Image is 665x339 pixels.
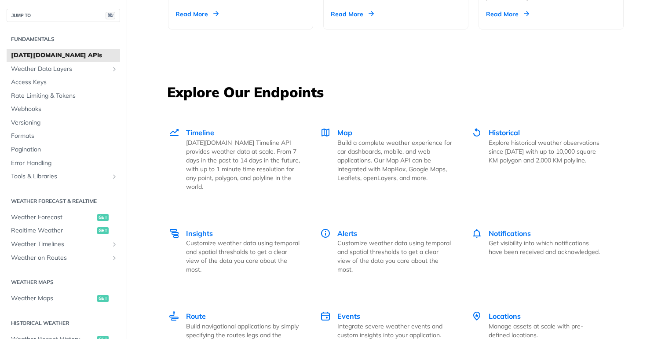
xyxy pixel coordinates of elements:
a: Historical Historical Explore historical weather observations since [DATE] with up to 10,000 squa... [462,109,613,210]
span: Webhooks [11,105,118,114]
a: Formats [7,129,120,143]
span: get [97,227,109,234]
p: Get visibility into which notifications have been received and acknowledged. [489,239,603,256]
span: Route [186,312,206,321]
span: Weather on Routes [11,254,109,262]
a: Weather TimelinesShow subpages for Weather Timelines [7,238,120,251]
span: Rate Limiting & Tokens [11,92,118,100]
span: Weather Forecast [11,213,95,222]
div: Read More [486,10,529,18]
a: Weather Forecastget [7,211,120,224]
p: Build a complete weather experience for car dashboards, mobile, and web applications. Our Map API... [337,138,452,182]
a: [DATE][DOMAIN_NAME] APIs [7,49,120,62]
a: Webhooks [7,103,120,116]
h3: Explore Our Endpoints [167,82,625,102]
img: Route [169,311,179,321]
button: Show subpages for Weather Data Layers [111,66,118,73]
span: Tools & Libraries [11,172,109,181]
a: Realtime Weatherget [7,224,120,237]
button: Show subpages for Weather Timelines [111,241,118,248]
div: Read More [175,10,219,18]
a: Weather Data LayersShow subpages for Weather Data Layers [7,63,120,76]
span: get [97,295,109,302]
p: Customize weather data using temporal and spatial thresholds to get a clear view of the data you ... [186,239,301,274]
div: Read More [331,10,374,18]
a: Error Handling [7,157,120,170]
p: Explore historical weather observations since [DATE] with up to 10,000 square KM polygon and 2,00... [489,138,603,165]
span: get [97,214,109,221]
a: Tools & LibrariesShow subpages for Tools & Libraries [7,170,120,183]
h2: Historical Weather [7,319,120,327]
span: Alerts [337,229,357,238]
a: Weather on RoutesShow subpages for Weather on Routes [7,251,120,265]
button: Show subpages for Weather on Routes [111,254,118,262]
img: Map [320,127,331,138]
a: Notifications Notifications Get visibility into which notifications have been received and acknow... [462,210,613,293]
button: Show subpages for Tools & Libraries [111,173,118,180]
span: Weather Timelines [11,240,109,249]
a: Insights Insights Customize weather data using temporal and spatial thresholds to get a clear vie... [168,210,311,293]
h2: Weather Forecast & realtime [7,197,120,205]
span: Weather Data Layers [11,65,109,74]
h2: Weather Maps [7,278,120,286]
span: [DATE][DOMAIN_NAME] APIs [11,51,118,60]
p: Customize weather data using temporal and spatial thresholds to get a clear view of the data you ... [337,239,452,274]
span: Versioning [11,118,118,127]
img: Timeline [169,127,179,138]
h2: Fundamentals [7,35,120,43]
button: JUMP TO⌘/ [7,9,120,22]
a: Timeline Timeline [DATE][DOMAIN_NAME] Timeline API provides weather data at scale. From 7 days in... [168,109,311,210]
a: Alerts Alerts Customize weather data using temporal and spatial thresholds to get a clear view of... [311,210,462,293]
a: Pagination [7,143,120,156]
span: Formats [11,132,118,140]
img: Events [320,311,331,321]
a: Rate Limiting & Tokens [7,89,120,103]
img: Insights [169,228,179,239]
span: Weather Maps [11,294,95,303]
span: Realtime Weather [11,226,95,235]
span: Access Keys [11,78,118,87]
a: Weather Mapsget [7,292,120,305]
span: Events [337,312,360,321]
span: ⌘/ [106,12,115,19]
a: Map Map Build a complete weather experience for car dashboards, mobile, and web applications. Our... [311,109,462,210]
span: Pagination [11,145,118,154]
span: Timeline [186,128,214,137]
img: Notifications [471,228,482,239]
a: Versioning [7,116,120,129]
span: Historical [489,128,520,137]
p: [DATE][DOMAIN_NAME] Timeline API provides weather data at scale. From 7 days in the past to 14 da... [186,138,301,191]
img: Locations [471,311,482,321]
span: Error Handling [11,159,118,168]
span: Insights [186,229,213,238]
a: Access Keys [7,76,120,89]
img: Alerts [320,228,331,239]
span: Notifications [489,229,531,238]
span: Locations [489,312,521,321]
span: Map [337,128,352,137]
img: Historical [471,127,482,138]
